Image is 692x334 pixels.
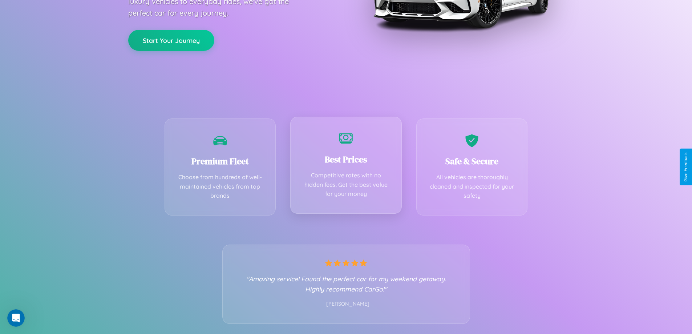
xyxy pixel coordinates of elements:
button: Start Your Journey [128,30,214,51]
p: All vehicles are thoroughly cleaned and inspected for your safety [428,173,517,201]
h3: Best Prices [302,153,390,165]
div: Give Feedback [683,152,688,182]
h3: Safe & Secure [428,155,517,167]
p: - [PERSON_NAME] [237,299,455,309]
h3: Premium Fleet [176,155,265,167]
iframe: Intercom live chat [7,309,25,327]
p: Competitive rates with no hidden fees. Get the best value for your money [302,171,390,199]
p: Choose from hundreds of well-maintained vehicles from top brands [176,173,265,201]
p: "Amazing service! Found the perfect car for my weekend getaway. Highly recommend CarGo!" [237,274,455,294]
